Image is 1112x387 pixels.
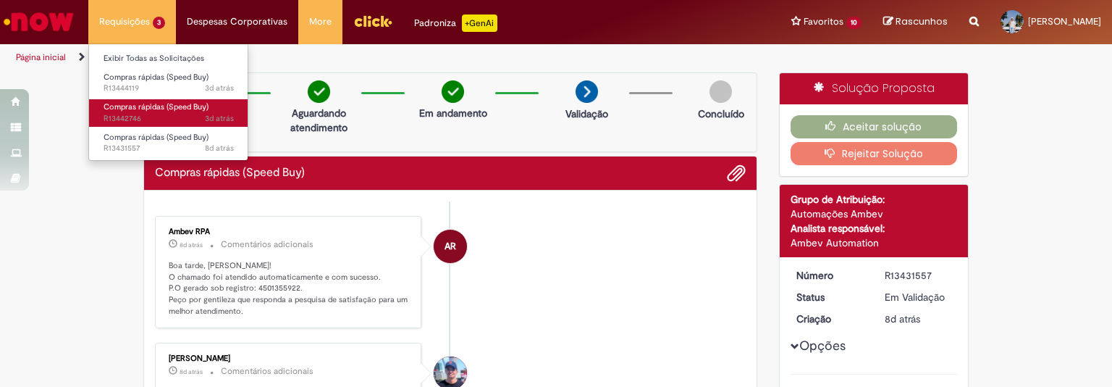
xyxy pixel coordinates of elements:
[785,290,875,304] dt: Status
[885,312,952,326] div: 20/08/2025 10:30:15
[104,132,208,143] span: Compras rápidas (Speed Buy)
[846,17,862,29] span: 10
[104,113,234,125] span: R13442746
[885,312,920,325] span: 8d atrás
[709,80,732,103] img: img-circle-grey.png
[414,14,497,32] div: Padroniza
[180,241,203,249] span: 8d atrás
[180,367,203,376] time: 20/08/2025 16:32:23
[16,51,66,63] a: Página inicial
[104,72,208,83] span: Compras rápidas (Speed Buy)
[791,142,958,165] button: Rejeitar Solução
[576,80,598,103] img: arrow-next.png
[445,229,456,264] span: AR
[462,14,497,32] p: +GenAi
[221,365,313,378] small: Comentários adicionais
[308,80,330,103] img: check-circle-green.png
[205,143,234,154] span: 8d atrás
[169,260,410,317] p: Boa tarde, [PERSON_NAME]! O chamado foi atendido automaticamente e com sucesso. P.O gerado sob re...
[180,241,203,249] time: 20/08/2025 16:35:02
[885,268,952,283] div: R13431557
[791,236,958,250] div: Ambev Automation
[205,83,234,93] time: 25/08/2025 12:49:23
[155,167,305,180] h2: Compras rápidas (Speed Buy) Histórico de tíquete
[1,7,76,36] img: ServiceNow
[885,290,952,304] div: Em Validação
[169,228,410,236] div: Ambev RPA
[1028,15,1101,28] span: [PERSON_NAME]
[353,10,392,32] img: click_logo_yellow_360x200.png
[205,83,234,93] span: 3d atrás
[565,107,608,121] p: Validação
[89,130,248,157] a: Aberto R13431557 : Compras rápidas (Speed Buy)
[205,113,234,124] time: 25/08/2025 08:31:31
[89,70,248,96] a: Aberto R13444119 : Compras rápidas (Speed Buy)
[153,17,165,29] span: 3
[205,113,234,124] span: 3d atrás
[804,14,843,29] span: Favoritos
[221,238,313,251] small: Comentários adicionais
[442,80,464,103] img: check-circle-green.png
[791,115,958,138] button: Aceitar solução
[896,14,948,28] span: Rascunhos
[88,43,248,161] ul: Requisições
[89,51,248,67] a: Exibir Todas as Solicitações
[883,15,948,29] a: Rascunhos
[187,14,287,29] span: Despesas Corporativas
[785,312,875,326] dt: Criação
[205,143,234,154] time: 20/08/2025 10:30:17
[180,367,203,376] span: 8d atrás
[434,230,467,263] div: Ambev RPA
[727,164,746,183] button: Adicionar anexos
[791,192,958,207] div: Grupo de Atribuição:
[698,107,744,121] p: Concluído
[89,99,248,126] a: Aberto R13442746 : Compras rápidas (Speed Buy)
[11,44,730,71] ul: Trilhas de página
[169,354,410,363] div: [PERSON_NAME]
[284,106,354,135] p: Aguardando atendimento
[885,312,920,325] time: 20/08/2025 10:30:15
[780,73,969,104] div: Solução Proposta
[104,143,234,154] span: R13431557
[785,268,875,283] dt: Número
[99,14,150,29] span: Requisições
[104,83,234,94] span: R13444119
[309,14,332,29] span: More
[791,221,958,236] div: Analista responsável:
[419,106,487,120] p: Em andamento
[104,101,208,112] span: Compras rápidas (Speed Buy)
[791,207,958,221] div: Automações Ambev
